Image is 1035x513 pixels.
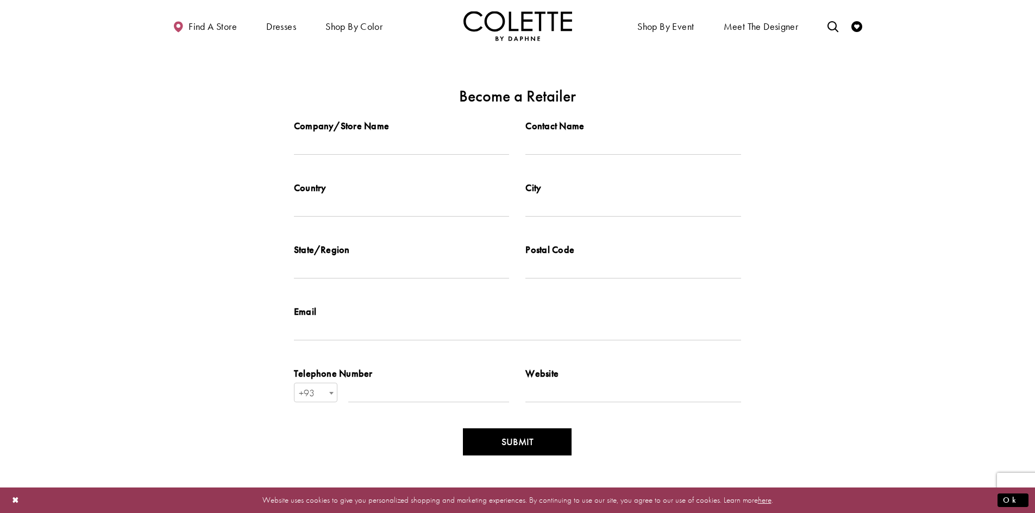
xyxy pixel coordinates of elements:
p: Website uses cookies to give you personalized shopping and marketing experiences. By continuing t... [78,493,957,508]
label: Company/Store Name [294,119,510,132]
button: Close Dialog [7,491,25,510]
input: Enter Postal Code [525,259,741,278]
input: Enter Company/Store Name [294,135,510,155]
input: Enter Email [294,321,741,340]
h2: Become a Retailer [178,87,857,105]
label: State/Region [294,243,510,256]
label: Telephone Number [294,367,510,380]
input: Enter Website [525,383,741,402]
a: here [758,495,771,505]
input: Enter State/Region [294,259,510,278]
input: Enter Contact Name [525,135,741,155]
form: Become a Retailer [294,119,741,455]
span: +93 Afghanistan [294,383,337,402]
input: Enter City [525,197,741,217]
label: Postal Code [525,243,741,256]
span: +93 Afghanistan [294,383,337,403]
button: SUBMIT [463,428,572,455]
button: Submit Dialog [998,493,1028,507]
input: Enter Telephone Number [348,383,510,402]
label: Website [525,367,741,380]
input: Enter Country [294,197,510,217]
label: City [525,181,741,194]
label: Email [294,305,741,318]
label: Country [294,181,510,194]
label: Contact Name [525,119,741,132]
